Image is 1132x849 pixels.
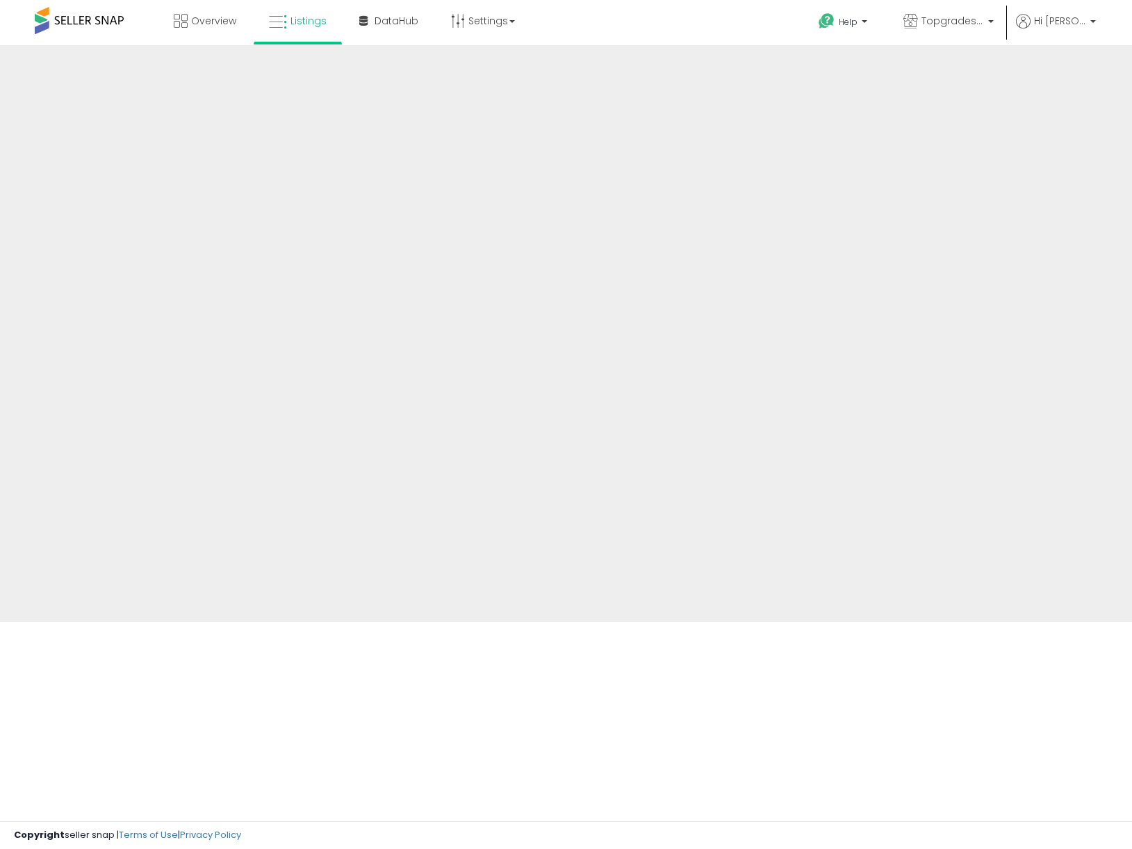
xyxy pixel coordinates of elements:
a: Help [807,2,881,45]
span: Listings [290,14,327,28]
a: Hi [PERSON_NAME] [1016,14,1096,45]
span: Overview [191,14,236,28]
span: Help [839,16,858,28]
span: Hi [PERSON_NAME] [1034,14,1086,28]
i: Get Help [818,13,835,30]
span: Topgradesupply [921,14,984,28]
span: DataHub [375,14,418,28]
